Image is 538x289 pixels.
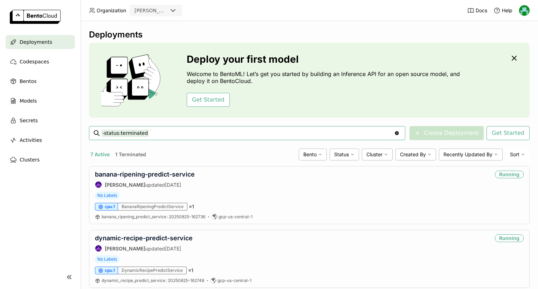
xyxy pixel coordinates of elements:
[89,150,111,159] button: 7 Active
[20,57,49,66] span: Codespaces
[95,181,102,188] img: Sauyon Lee
[394,130,400,136] svg: Clear value
[102,128,394,139] input: Search
[105,204,115,209] span: cpu.1
[95,234,193,242] a: dynamic-recipe-predict-service
[6,94,75,108] a: Models
[6,55,75,69] a: Codespaces
[20,156,40,164] span: Clusters
[102,278,204,283] a: dynamic_recipe_predict_service:20250825-162748
[20,136,42,144] span: Activities
[362,149,393,160] div: Cluster
[95,171,195,178] a: banana-ripening-predict-service
[168,7,169,14] input: Selected strella.
[409,126,484,140] button: Create Deployment
[95,192,119,199] span: No Labels
[188,267,193,274] span: × 1
[6,35,75,49] a: Deployments
[334,151,349,158] span: Status
[299,149,327,160] div: Bento
[20,116,38,125] span: Secrets
[189,204,194,210] span: × 1
[10,10,61,24] img: logo
[167,214,168,219] span: :
[219,214,253,220] span: gcp-us-central-1
[519,5,530,16] img: Emelyn Jaros
[6,113,75,128] a: Secrets
[105,246,145,252] strong: [PERSON_NAME]
[95,245,102,252] img: Sauyon Lee
[165,182,181,188] span: [DATE]
[118,203,187,211] div: BananaRipeningPredictService
[187,70,463,84] p: Welcome to BentoML! Let’s get you started by building an Inference API for an open source model, ...
[330,149,359,160] div: Status
[187,54,463,65] h3: Deploy your first model
[89,29,530,40] div: Deployments
[476,7,487,14] span: Docs
[20,38,52,46] span: Deployments
[6,133,75,147] a: Activities
[467,7,487,14] a: Docs
[95,245,193,252] div: updated
[400,151,426,158] span: Created By
[166,278,167,283] span: :
[20,97,37,105] span: Models
[105,268,115,273] span: cpu.1
[218,278,251,283] span: gcp-us-central-1
[510,151,519,158] span: Sort
[105,182,145,188] strong: [PERSON_NAME]
[95,255,119,263] span: No Labels
[97,7,126,14] span: Organization
[502,7,512,14] span: Help
[505,149,530,160] div: Sort
[395,149,436,160] div: Created By
[303,151,317,158] span: Bento
[494,7,512,14] div: Help
[366,151,382,158] span: Cluster
[118,267,187,274] div: DynamicRecipePredictService
[487,126,530,140] button: Get Started
[114,150,147,159] button: 1 Terminated
[187,93,230,107] button: Get Started
[102,278,204,283] span: dynamic_recipe_predict_service 20250825-162748
[495,234,524,242] div: Running
[165,246,181,252] span: [DATE]
[6,153,75,167] a: Clusters
[102,214,205,219] span: banana_ripening_predict_service 20250825-162736
[95,54,170,106] img: cover onboarding
[102,214,205,220] a: banana_ripening_predict_service:20250825-162736
[443,151,492,158] span: Recently Updated By
[20,77,36,85] span: Bentos
[495,171,524,178] div: Running
[439,149,503,160] div: Recently Updated By
[6,74,75,88] a: Bentos
[134,7,167,14] div: [PERSON_NAME]
[95,181,195,188] div: updated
